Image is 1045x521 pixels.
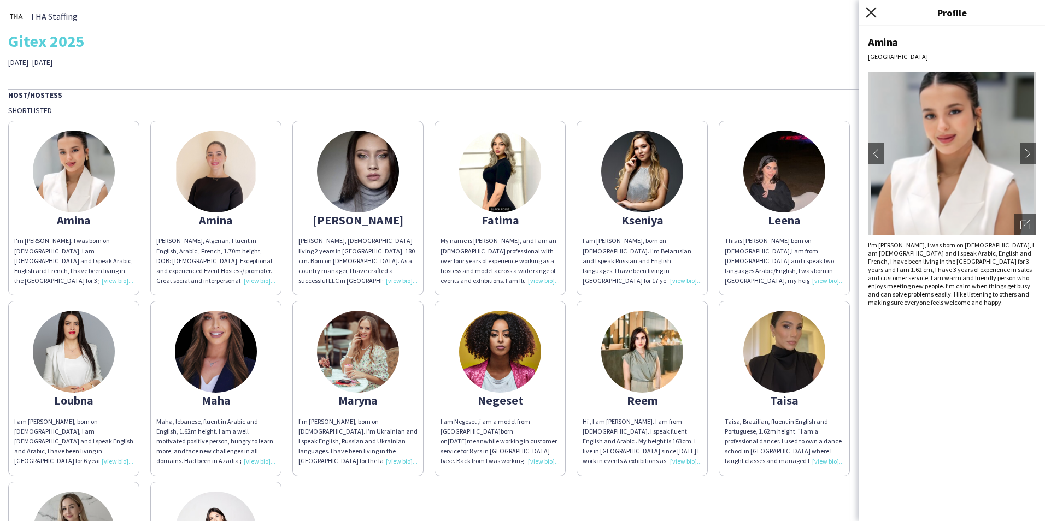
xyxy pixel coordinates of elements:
[459,131,541,212] img: thumb-6838230878edc.jpeg
[317,311,399,393] img: thumb-1663831089632c0c31406e7.jpeg
[583,215,702,225] div: Kseniya
[725,236,844,286] div: This is [PERSON_NAME] born on [DEMOGRAPHIC_DATA],I am from [DEMOGRAPHIC_DATA] and i speak two lan...
[14,417,133,466] div: I am [PERSON_NAME], born on [DEMOGRAPHIC_DATA], I am [DEMOGRAPHIC_DATA] and I speak English and A...
[448,437,467,445] span: [DATE]
[743,131,825,212] img: thumb-67655cc545d31.jpeg
[156,215,275,225] div: Amina
[175,311,257,393] img: thumb-62f9a297-14ea-4f76-99a9-8314e0e372b2.jpg
[298,236,418,286] div: [PERSON_NAME], [DEMOGRAPHIC_DATA] living 2 years in [GEOGRAPHIC_DATA], 180 cm. Born on [DEMOGRAPH...
[859,5,1045,20] h3: Profile
[156,395,275,405] div: Maha
[156,236,275,286] div: [PERSON_NAME], Algerian, Fluent in English, Arabic , French, 1.70m height, DOB: [DEMOGRAPHIC_DATA...
[601,311,683,393] img: thumb-6847eafda64f0.jpeg
[725,215,844,225] div: Leena
[156,417,275,466] div: Maha, lebanese, fluent in Arabic and English, 1.62m height. I am a well motivated positive person...
[317,131,399,212] img: thumb-5d29bc36-2232-4abb-9ee6-16dc6b8fe785.jpg
[441,417,530,435] span: I am Negeset ,i am a model from [GEOGRAPHIC_DATA]
[459,311,541,393] img: thumb-1679642050641d4dc284058.jpeg
[868,241,1036,306] div: I'm [PERSON_NAME], I was born on [DEMOGRAPHIC_DATA], I am [DEMOGRAPHIC_DATA] and I speak Arabic, ...
[725,417,844,466] div: Taisa, Brazilian, fluent in English and Portuguese, 1.62m height. "I am a professional dancer. I ...
[868,35,1036,50] div: Amina
[14,395,133,405] div: Loubna
[725,395,844,405] div: Taisa
[33,311,115,393] img: thumb-71178b0f-fcd9-4816-bdcf-ac2b84812377.jpg
[30,11,78,21] span: THA Staffing
[583,395,702,405] div: Reem
[8,89,1037,100] div: Host/Hostess
[298,395,418,405] div: Maryna
[601,131,683,212] img: thumb-6137c2e20776d.jpeg
[743,311,825,393] img: thumb-68b7334d4ac18.jpeg
[14,236,133,286] div: I'm [PERSON_NAME], I was born on [DEMOGRAPHIC_DATA], I am [DEMOGRAPHIC_DATA] and I speak Arabic, ...
[583,417,702,466] div: Hi , I am [PERSON_NAME]. I am from [DEMOGRAPHIC_DATA]. I speak fluent English and Arabic . My hei...
[298,215,418,225] div: [PERSON_NAME]
[441,236,560,286] div: My name is [PERSON_NAME], and I am an [DEMOGRAPHIC_DATA] professional with over four years of exp...
[8,57,368,67] div: [DATE] -[DATE]
[8,33,1037,49] div: Gitex 2025
[1014,214,1036,235] div: Open photos pop-in
[14,215,133,225] div: Amina
[583,236,698,294] span: I am [PERSON_NAME], born on [DEMOGRAPHIC_DATA]. I'm Belarusian and I speak Russian and English la...
[868,72,1036,235] img: Crew avatar or photo
[8,105,1037,115] div: Shortlisted
[33,131,115,212] img: thumb-673089e2c10a6.png
[868,52,1036,61] div: [GEOGRAPHIC_DATA]
[175,131,257,212] img: thumb-998bb837-a3b0-4800-8ffe-ef1354ed9763.jpg
[8,8,25,25] img: thumb-0b1c4840-441c-4cf7-bc0f-fa59e8b685e2..jpg
[441,395,560,405] div: Negeset
[441,437,559,485] span: meanwhile working in customer service for 8 yrs in [GEOGRAPHIC_DATA] base. Back from I was workin...
[441,215,560,225] div: Fatima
